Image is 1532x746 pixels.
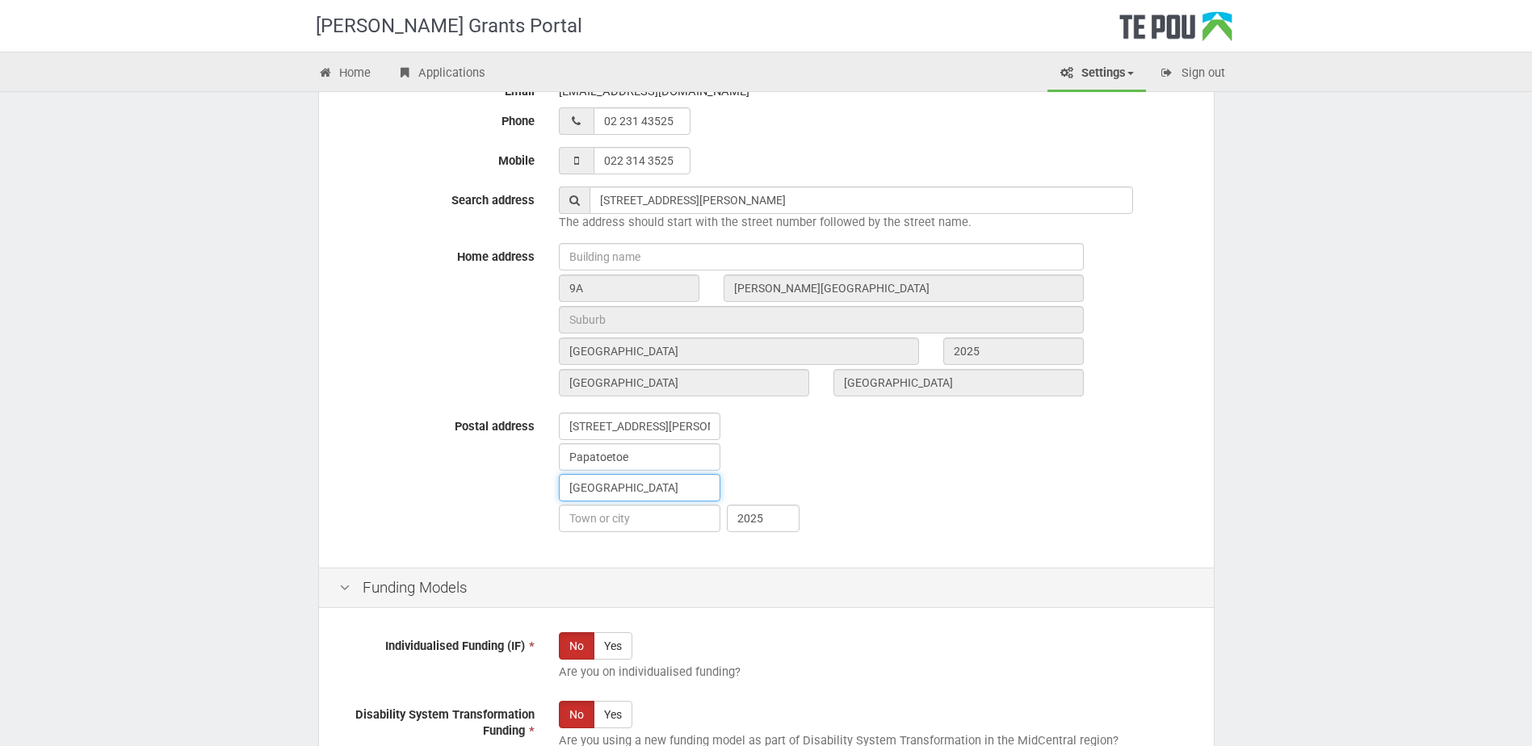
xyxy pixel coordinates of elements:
[559,369,809,396] input: State
[559,337,919,365] input: City
[306,57,384,92] a: Home
[833,369,1084,396] input: Country
[590,186,1133,214] input: Find your home address by typing here...
[327,186,547,209] label: Search address
[943,337,1084,365] input: Post code
[355,707,535,739] span: Disability System Transformation Funding
[384,57,497,92] a: Applications
[327,243,547,266] label: Home address
[594,701,632,728] label: Yes
[385,639,525,653] span: Individualised Funding (IF)
[559,306,1084,333] input: Suburb
[559,215,972,229] span: The address should start with the street number followed by the street name.
[727,505,800,532] input: Post code
[559,664,1194,681] p: Are you on individualised funding?
[559,474,720,501] input: Suburb
[594,632,632,660] label: Yes
[319,568,1214,609] div: Funding Models
[559,275,699,302] input: Street number
[559,701,594,728] label: No
[559,505,720,532] input: Town or city
[559,632,594,660] label: No
[455,419,535,434] span: Postal address
[1148,57,1237,92] a: Sign out
[502,114,535,128] span: Phone
[498,153,535,168] span: Mobile
[1047,57,1146,92] a: Settings
[1119,11,1232,52] div: Te Pou Logo
[559,243,1084,270] input: Building name
[724,275,1084,302] input: Street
